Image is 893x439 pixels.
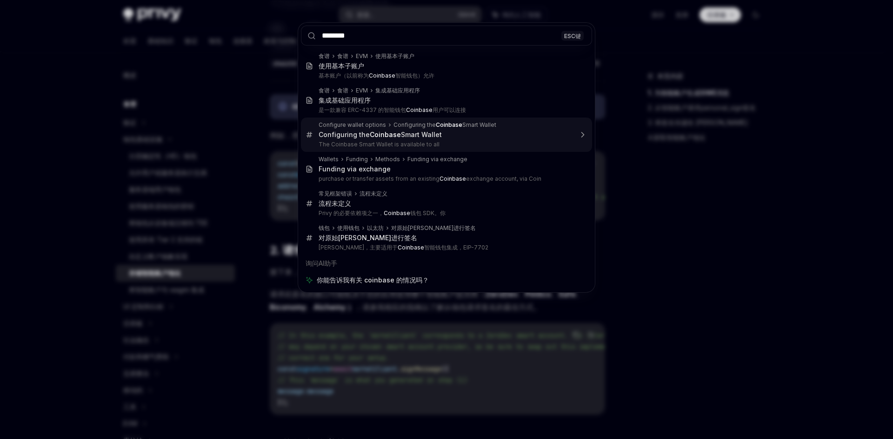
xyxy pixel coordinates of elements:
[319,62,364,70] font: 使用基本子账户
[406,106,433,113] font: Coinbase
[319,106,406,113] font: 是一款兼容 ERC-4337 的智能钱包
[356,52,368,59] font: EVM
[319,72,369,79] font: 基本账户（以前称为
[370,131,401,138] b: Coinbase
[319,121,386,129] div: Configure wallet options
[410,210,446,216] font: 钱包 SDK。你
[356,87,368,94] font: EVM
[319,199,351,207] font: 流程未定义
[319,224,330,231] font: 钱包
[319,244,398,251] font: [PERSON_NAME]，主要适用于
[337,87,348,94] font: 食谱
[369,72,395,79] font: Coinbase
[384,210,410,216] font: Coinbase
[319,210,384,216] font: Privy 的必要依赖项之一，
[319,141,573,148] p: The Coinbase Smart Wallet is available to all
[436,121,462,128] b: Coinbase
[319,87,330,94] font: 食谱
[367,224,384,231] font: 以太坊
[319,156,339,163] div: Wallets
[440,175,466,182] b: Coinbase
[337,224,360,231] font: 使用钱包
[433,106,466,113] font: 用户可以连接
[319,52,330,59] font: 食谱
[375,87,420,94] font: 集成基础应用程序
[317,276,429,284] font: 你能告诉我有关 coinbase 的情况吗？
[398,244,424,251] font: Coinbase
[375,156,400,163] div: Methods
[319,175,573,183] p: purchase or transfer assets from an existing exchange account, via Coin
[306,259,337,267] font: 询问AI助手
[360,190,387,197] font: 流程未定义
[319,165,391,173] div: Funding via exchange
[319,131,442,139] div: Configuring the Smart Wallet
[319,234,417,242] font: 对原始[PERSON_NAME]进行签名
[319,190,352,197] font: 常见框架错误
[395,72,434,79] font: 智能钱包）允许
[564,32,581,39] font: ESC键
[407,156,467,163] div: Funding via exchange
[375,52,414,59] font: 使用基本子账户
[424,244,488,251] font: 智能钱包集成，EIP-7702
[337,52,348,59] font: 食谱
[393,121,496,129] div: Configuring the Smart Wallet
[319,96,371,104] font: 集成基础应用程序
[391,224,476,231] font: 对原始[PERSON_NAME]进行签名
[346,156,368,163] div: Funding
